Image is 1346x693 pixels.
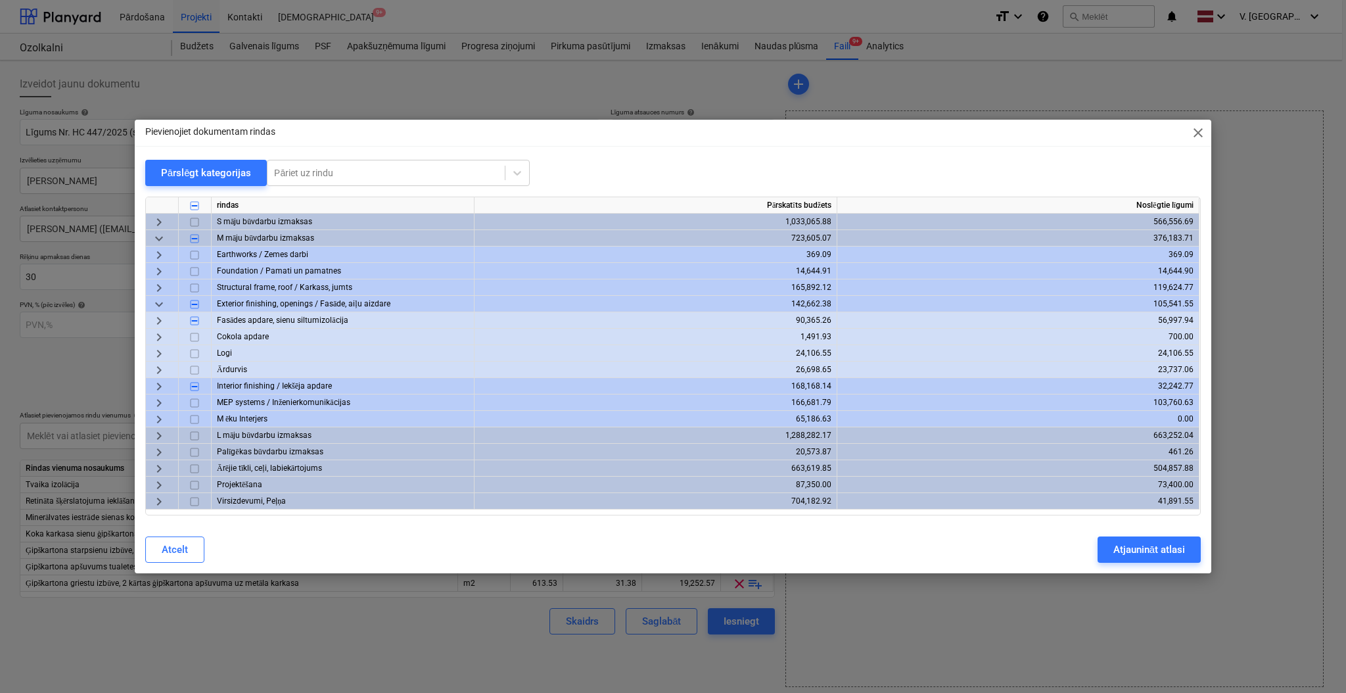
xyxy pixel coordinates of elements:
div: 20,573.87 [480,444,831,460]
span: keyboard_arrow_right [151,477,167,493]
span: keyboard_arrow_right [151,247,167,263]
span: keyboard_arrow_right [151,264,167,279]
div: 376,183.71 [843,230,1194,247]
div: 14,644.90 [843,263,1194,279]
span: L māju būvdarbu izmaksas [217,431,312,440]
div: 1,033,065.88 [480,214,831,230]
span: S māju būvdarbu izmaksas [217,217,312,226]
div: 165,892.12 [480,279,831,296]
span: Palīgēkas būvdarbu izmaksas [217,447,323,456]
span: keyboard_arrow_right [151,428,167,444]
div: Atjaunināt atlasi [1113,541,1185,558]
div: 566,556.69 [843,214,1194,230]
span: MEP systems / Inženierkomunikācijas [217,398,350,407]
div: 24,106.55 [480,345,831,362]
div: 1,288,282.17 [480,427,831,444]
div: 103,760.63 [843,394,1194,411]
div: 73,400.00 [843,477,1194,493]
span: Projektēšana [217,480,262,489]
span: Earthworks / Zemes darbi [217,250,308,259]
span: keyboard_arrow_right [151,313,167,329]
div: rindas [212,197,475,214]
div: 87,350.00 [480,477,831,493]
div: 24,106.55 [843,345,1194,362]
span: Structural frame, roof / Karkass, jumts [217,283,352,292]
div: 23,737.06 [843,362,1194,378]
span: Logi [217,348,232,358]
div: 700.00 [843,329,1194,345]
span: keyboard_arrow_right [151,395,167,411]
div: Noslēgtie līgumi [837,197,1199,214]
div: Pārskatīts budžets [475,197,837,214]
span: Exterior finishing, openings / Fasāde, aiļu aizdare [217,299,390,308]
span: keyboard_arrow_right [151,280,167,296]
span: Ārdurvis [217,365,247,374]
div: 41,891.55 [843,493,1194,510]
span: keyboard_arrow_right [151,494,167,510]
div: 168,168.14 [480,378,831,394]
div: 119,624.77 [843,279,1194,296]
span: M ēku Interjers [217,414,267,423]
span: Interior finishing / Iekšēja apdare [217,381,332,391]
span: keyboard_arrow_right [151,412,167,427]
div: 14,644.91 [480,263,831,279]
div: 32,242.77 [843,378,1194,394]
div: 166,681.79 [480,394,831,411]
span: keyboard_arrow_down [151,297,167,312]
div: 723,605.07 [480,230,831,247]
div: 504,857.88 [843,460,1194,477]
div: 0.00 [843,411,1194,427]
span: keyboard_arrow_right [151,346,167,362]
button: Atjaunināt atlasi [1098,537,1201,563]
div: 369.09 [843,247,1194,263]
div: 56,997.94 [843,312,1194,329]
div: 1,491.93 [480,329,831,345]
div: 65,186.63 [480,411,831,427]
span: keyboard_arrow_right [151,362,167,378]
div: 704,182.92 [480,493,831,510]
span: M māju būvdarbu izmaksas [217,233,314,243]
div: 663,619.85 [480,460,831,477]
span: Fasādes apdare, sienu siltumizolācija [217,316,348,325]
span: keyboard_arrow_right [151,214,167,230]
p: Pievienojiet dokumentam rindas [145,125,275,139]
span: keyboard_arrow_right [151,379,167,394]
span: Ārējie tīkli, ceļi, labiekārtojums [217,464,322,473]
button: Atcelt [145,537,204,563]
button: Pārslēgt kategorijas [145,160,267,186]
span: keyboard_arrow_right [151,329,167,345]
span: keyboard_arrow_right [151,444,167,460]
div: 105,541.55 [843,296,1194,312]
div: 26,698.65 [480,362,831,378]
div: 90,365.26 [480,312,831,329]
div: 461.26 [843,444,1194,460]
span: Cokola apdare [217,332,269,341]
span: keyboard_arrow_right [151,461,167,477]
span: Foundation / Pamati un pamatnes [217,266,341,275]
div: Atcelt [162,541,188,558]
span: close [1190,125,1206,141]
div: 369.09 [480,247,831,263]
span: Virsizdevumi, Peļņa [217,496,286,506]
div: 663,252.04 [843,427,1194,444]
span: keyboard_arrow_down [151,231,167,247]
div: Pārslēgt kategorijas [161,164,252,181]
div: 142,662.38 [480,296,831,312]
